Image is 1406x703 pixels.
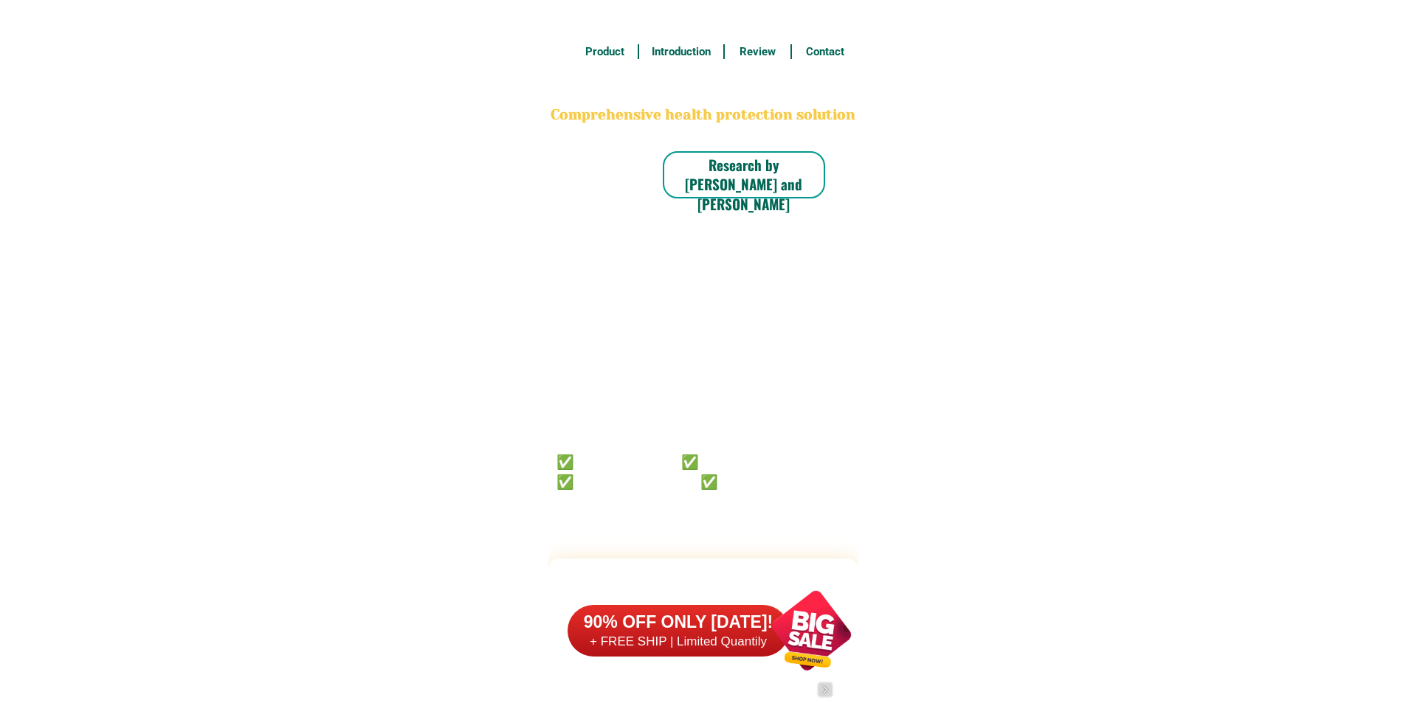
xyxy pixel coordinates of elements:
h6: ✅ 𝙰𝚗𝚝𝚒 𝙲𝚊𝚗𝚌𝚎𝚛 ✅ 𝙰𝚗𝚝𝚒 𝚂𝚝𝚛𝚘𝚔𝚎 ✅ 𝙰𝚗𝚝𝚒 𝙳𝚒𝚊𝚋𝚎𝚝𝚒𝚌 ✅ 𝙳𝚒𝚊𝚋𝚎𝚝𝚎𝚜 [556,451,809,490]
h2: Comprehensive health protection solution [548,105,858,126]
h6: Research by [PERSON_NAME] and [PERSON_NAME] [663,155,825,214]
h6: + FREE SHIP | Limited Quantily [568,634,789,650]
h2: FAKE VS ORIGINAL [548,570,858,609]
h6: Contact [800,44,850,60]
h3: FREE SHIPPING NATIONWIDE [548,8,858,30]
img: navigation [818,682,833,697]
h2: BONA VITA COFFEE [548,71,858,105]
h6: Review [733,44,783,60]
h6: Introduction [647,44,715,60]
h6: 90% OFF ONLY [DATE]! [568,612,789,634]
h6: Product [579,44,630,60]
